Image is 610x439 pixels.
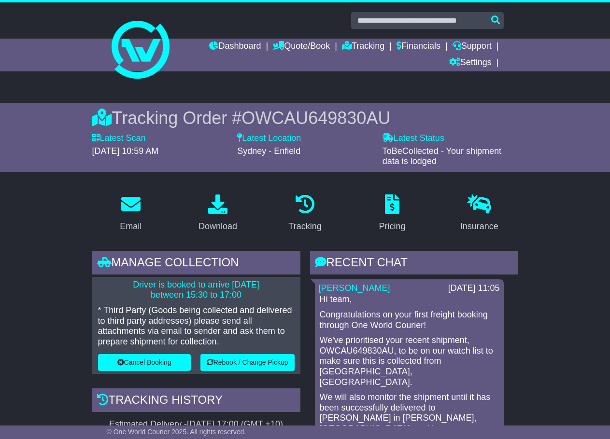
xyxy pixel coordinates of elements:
a: Download [192,191,243,236]
label: Latest Scan [92,133,146,144]
a: [PERSON_NAME] [319,283,390,293]
a: Tracking [282,191,327,236]
div: Manage collection [92,251,300,277]
span: OWCAU649830AU [241,108,390,128]
p: Driver is booked to arrive [DATE] between 15:30 to 17:00 [98,280,295,301]
a: Tracking [342,39,384,55]
label: Latest Location [237,133,301,144]
a: Pricing [372,191,411,236]
div: [DATE] 17:00 (GMT +10) [187,419,283,430]
a: Insurance [454,191,505,236]
div: RECENT CHAT [310,251,518,277]
a: Email [113,191,148,236]
a: Settings [449,55,492,71]
div: Tracking [288,220,321,233]
a: Financials [397,39,440,55]
div: Estimated Delivery - [92,419,300,430]
label: Latest Status [383,133,444,144]
span: [DATE] 10:59 AM [92,146,159,156]
button: Cancel Booking [98,354,191,371]
p: We've prioritised your recent shipment, OWCAU649830AU, to be on our watch list to make sure this ... [320,335,499,387]
button: Rebook / Change Pickup [200,354,295,371]
a: Quote/Book [273,39,330,55]
div: Email [120,220,142,233]
span: Sydney - Enfield [237,146,300,156]
span: © One World Courier 2025. All rights reserved. [107,428,246,436]
p: * Third Party (Goods being collected and delivered to third party addresses) please send all atta... [98,305,295,347]
p: Hi team, [320,294,499,305]
div: Download [199,220,237,233]
p: Congratulations on your first freight booking through One World Courier! [320,310,499,330]
div: Tracking Order # [92,108,518,128]
a: Support [453,39,492,55]
span: ToBeCollected - Your shipment data is lodged [383,146,501,166]
a: Dashboard [209,39,261,55]
div: Pricing [379,220,405,233]
div: Tracking history [92,388,300,414]
div: [DATE] 11:05 [448,283,500,294]
div: Insurance [460,220,498,233]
